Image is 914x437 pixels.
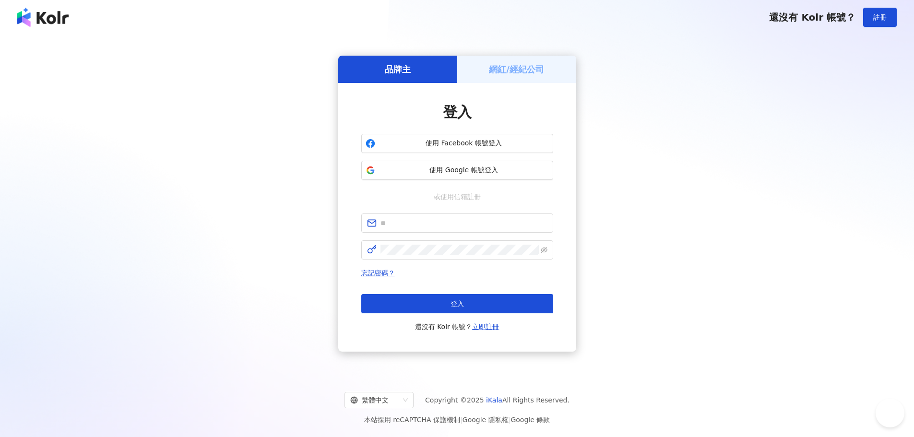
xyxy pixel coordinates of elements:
[415,321,499,332] span: 還沒有 Kolr 帳號？
[863,8,897,27] button: 註冊
[17,8,69,27] img: logo
[489,63,544,75] h5: 網紅/經紀公司
[350,392,399,408] div: 繁體中文
[425,394,570,406] span: Copyright © 2025 All Rights Reserved.
[463,416,509,424] a: Google 隱私權
[451,300,464,307] span: 登入
[443,104,472,120] span: 登入
[385,63,411,75] h5: 品牌主
[876,399,904,427] iframe: Help Scout Beacon - Open
[379,165,549,175] span: 使用 Google 帳號登入
[379,139,549,148] span: 使用 Facebook 帳號登入
[361,269,395,277] a: 忘記密碼？
[427,191,487,202] span: 或使用信箱註冊
[460,416,463,424] span: |
[873,13,887,21] span: 註冊
[361,294,553,313] button: 登入
[361,134,553,153] button: 使用 Facebook 帳號登入
[510,416,550,424] a: Google 條款
[472,323,499,331] a: 立即註冊
[769,12,855,23] span: 還沒有 Kolr 帳號？
[541,247,547,253] span: eye-invisible
[486,396,502,404] a: iKala
[364,414,550,425] span: 本站採用 reCAPTCHA 保護機制
[509,416,511,424] span: |
[361,161,553,180] button: 使用 Google 帳號登入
